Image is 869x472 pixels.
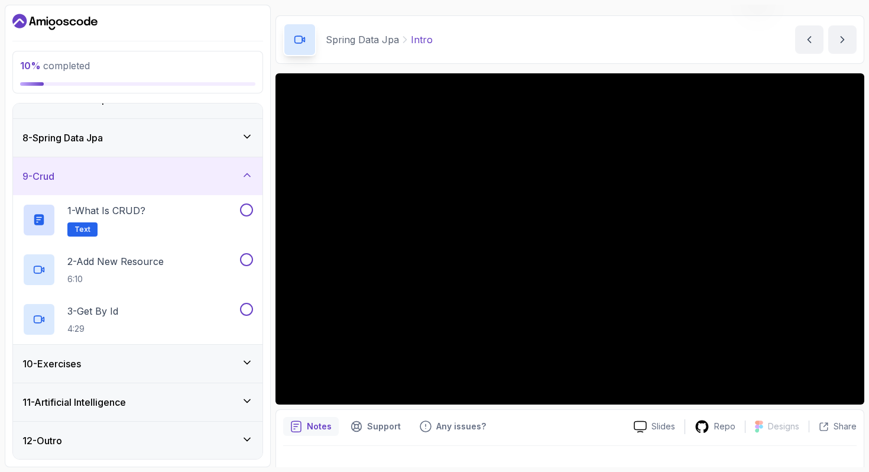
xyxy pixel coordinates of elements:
[275,73,864,405] iframe: To enrich screen reader interactions, please activate Accessibility in Grammarly extension settings
[834,421,857,432] p: Share
[436,421,486,432] p: Any issues?
[22,303,253,336] button: 3-Get By Id4:29
[22,203,253,237] button: 1-What is CRUD?Text
[13,422,262,460] button: 12-Outro
[22,169,54,183] h3: 9 - Crud
[67,273,164,285] p: 6:10
[13,383,262,421] button: 11-Artificial Intelligence
[22,253,253,286] button: 2-Add New Resource6:10
[624,421,685,433] a: Slides
[714,421,735,432] p: Repo
[22,434,62,448] h3: 12 - Outro
[20,60,90,72] span: completed
[809,421,857,432] button: Share
[367,421,401,432] p: Support
[20,60,41,72] span: 10 %
[651,421,675,432] p: Slides
[22,357,81,371] h3: 10 - Exercises
[12,12,98,31] a: Dashboard
[413,417,493,436] button: Feedback button
[768,421,799,432] p: Designs
[307,421,332,432] p: Notes
[22,131,103,145] h3: 8 - Spring Data Jpa
[283,417,339,436] button: notes button
[74,225,90,234] span: Text
[67,254,164,269] p: 2 - Add New Resource
[326,33,399,47] p: Spring Data Jpa
[67,203,145,218] p: 1 - What is CRUD?
[13,157,262,195] button: 9-Crud
[411,33,433,47] p: Intro
[795,25,823,54] button: previous content
[13,345,262,383] button: 10-Exercises
[343,417,408,436] button: Support button
[13,119,262,157] button: 8-Spring Data Jpa
[67,304,118,318] p: 3 - Get By Id
[828,25,857,54] button: next content
[22,395,126,409] h3: 11 - Artificial Intelligence
[67,323,118,335] p: 4:29
[685,419,745,434] a: Repo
